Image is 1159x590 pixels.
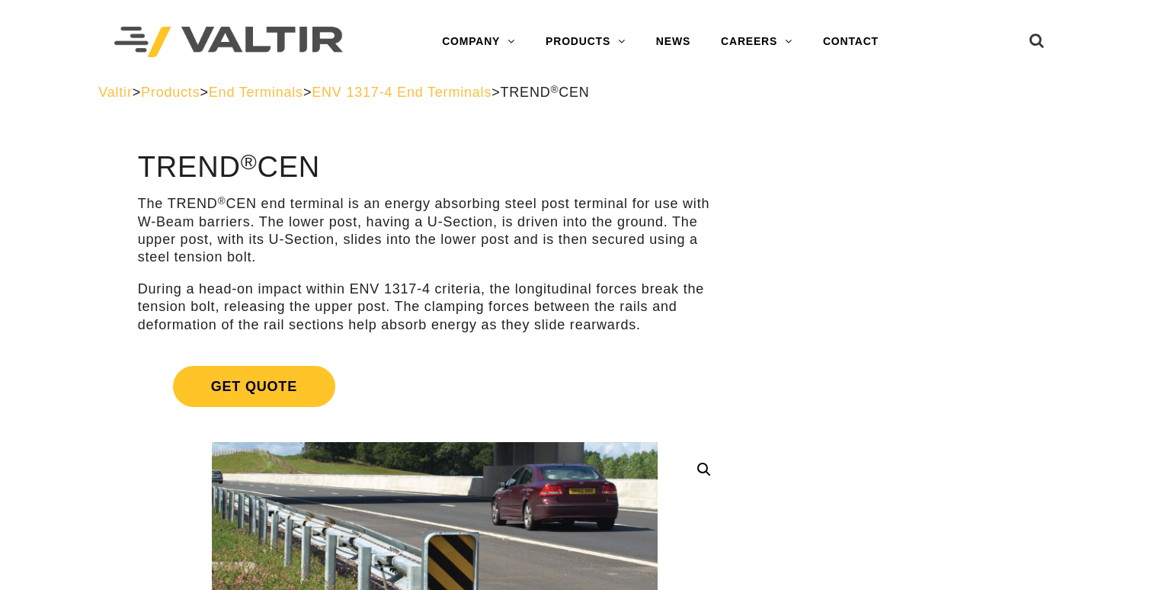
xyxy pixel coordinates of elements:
a: PRODUCTS [530,27,641,57]
sup: ® [551,84,559,95]
a: ENV 1317-4 End Terminals [312,85,491,100]
a: 🔍 [690,456,718,483]
img: Valtir [114,27,343,58]
a: Valtir [98,85,132,100]
a: NEWS [641,27,706,57]
a: CONTACT [808,27,894,57]
p: The TREND CEN end terminal is an energy absorbing steel post terminal for use with W-Beam barrier... [138,195,732,267]
span: Get Quote [173,366,335,407]
span: TREND CEN [501,85,590,100]
div: > > > > [98,84,1061,101]
sup: ® [218,195,226,207]
a: Get Quote [138,348,732,425]
h1: TREND CEN [138,152,732,184]
a: Products [141,85,200,100]
a: COMPANY [427,27,530,57]
sup: ® [241,149,258,174]
a: CAREERS [706,27,808,57]
a: End Terminals [209,85,303,100]
p: During a head-on impact within ENV 1317-4 criteria, the longitudinal forces break the tension bol... [138,281,732,334]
